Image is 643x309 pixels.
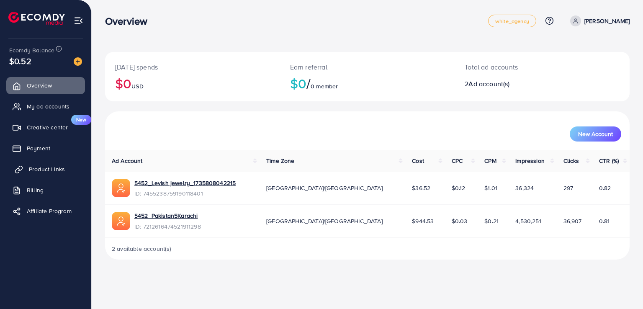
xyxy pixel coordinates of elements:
iframe: Chat [607,271,637,303]
span: Ad Account [112,157,143,165]
a: [PERSON_NAME] [567,15,630,26]
span: 297 [563,184,573,192]
span: [GEOGRAPHIC_DATA]/[GEOGRAPHIC_DATA] [266,184,383,192]
span: Time Zone [266,157,294,165]
p: [DATE] spends [115,62,270,72]
img: logo [8,12,65,25]
span: My ad accounts [27,102,69,111]
span: $36.52 [412,184,430,192]
span: 4,530,251 [515,217,541,225]
p: [PERSON_NAME] [584,16,630,26]
span: USD [131,82,143,90]
button: New Account [570,126,621,142]
span: / [306,74,311,93]
span: Product Links [29,165,65,173]
h3: Overview [105,15,154,27]
span: 36,907 [563,217,582,225]
span: 2 available account(s) [112,245,172,253]
span: [GEOGRAPHIC_DATA]/[GEOGRAPHIC_DATA] [266,217,383,225]
a: Overview [6,77,85,94]
p: Earn referral [290,62,445,72]
span: 0.81 [599,217,610,225]
img: menu [74,16,83,26]
span: ID: 7455238759190118401 [134,189,236,198]
span: $0.03 [452,217,468,225]
span: Overview [27,81,52,90]
a: My ad accounts [6,98,85,115]
span: ID: 7212616474521911298 [134,222,201,231]
span: New Account [578,131,613,137]
span: CTR (%) [599,157,619,165]
img: ic-ads-acc.e4c84228.svg [112,179,130,197]
a: Billing [6,182,85,198]
span: $1.01 [484,184,497,192]
span: white_agency [495,18,529,24]
a: Creative centerNew [6,119,85,136]
span: Impression [515,157,545,165]
img: ic-ads-acc.e4c84228.svg [112,212,130,230]
a: Payment [6,140,85,157]
span: 36,324 [515,184,534,192]
a: Product Links [6,161,85,178]
h2: $0 [115,75,270,91]
span: Creative center [27,123,68,131]
span: CPM [484,157,496,165]
span: Payment [27,144,50,152]
span: $944.53 [412,217,434,225]
h2: $0 [290,75,445,91]
span: Ad account(s) [468,79,509,88]
img: image [74,57,82,66]
span: Affiliate Program [27,207,72,215]
span: Clicks [563,157,579,165]
a: white_agency [488,15,536,27]
span: $0.52 [9,55,31,67]
span: 0 member [311,82,338,90]
p: Total ad accounts [465,62,576,72]
span: New [71,115,91,125]
span: Cost [412,157,424,165]
span: Ecomdy Balance [9,46,54,54]
a: 5452_Levish jewelry_1735808042215 [134,179,236,187]
span: 0.82 [599,184,611,192]
a: Affiliate Program [6,203,85,219]
a: 5452_Pakistan5Karachi [134,211,201,220]
span: $0.21 [484,217,499,225]
h2: 2 [465,80,576,88]
span: CPC [452,157,463,165]
span: $0.12 [452,184,466,192]
span: Billing [27,186,44,194]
